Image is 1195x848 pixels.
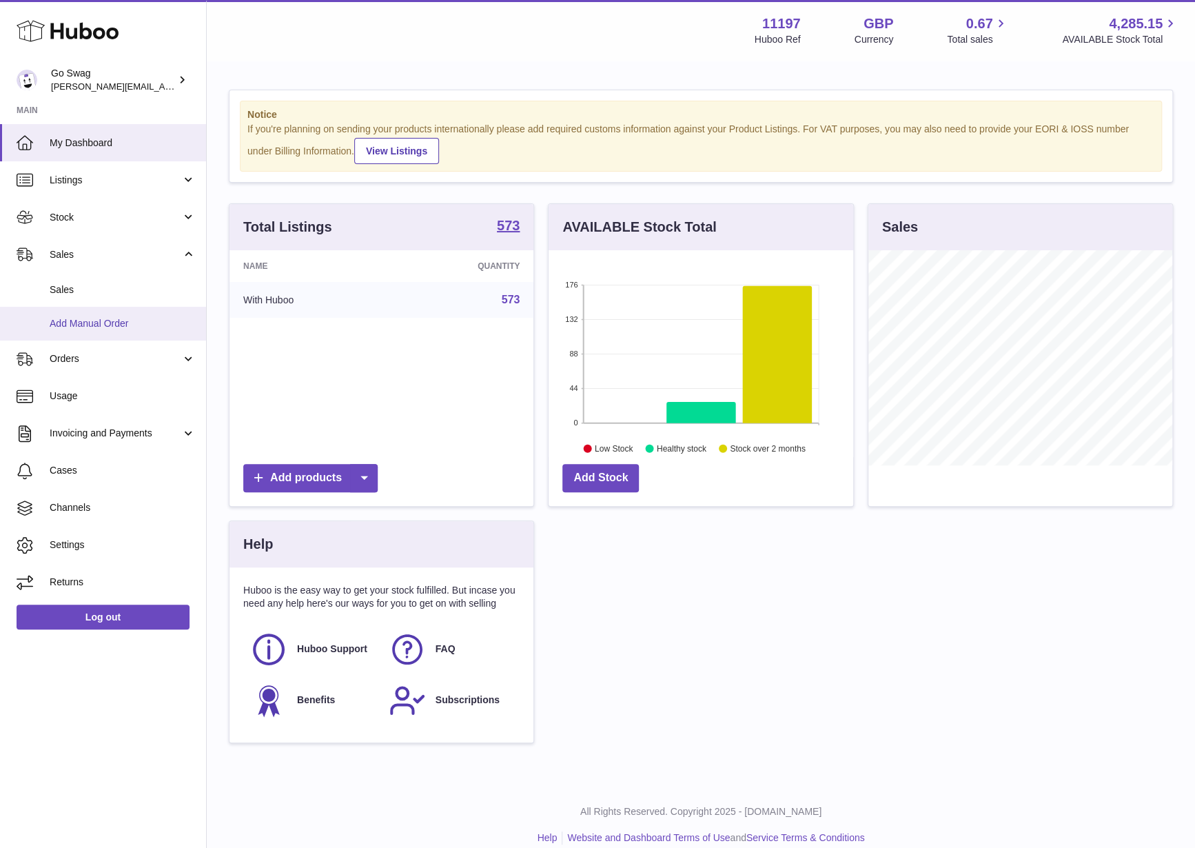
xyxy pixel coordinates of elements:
td: With Huboo [229,282,390,318]
strong: Notice [247,108,1154,121]
span: 0.67 [966,14,993,33]
div: If you're planning on sending your products internationally please add required customs informati... [247,123,1154,164]
span: Stock [50,211,181,224]
span: My Dashboard [50,137,196,150]
span: FAQ [436,643,456,656]
th: Quantity [390,250,534,282]
span: Channels [50,501,196,514]
img: leigh@goswag.com [17,70,37,90]
span: 4,285.15 [1109,14,1163,33]
h3: AVAILABLE Stock Total [562,218,716,236]
text: Stock over 2 months [731,443,806,453]
span: Sales [50,283,196,296]
a: Help [538,832,558,843]
strong: GBP [864,14,893,33]
a: Website and Dashboard Terms of Use [567,832,730,843]
span: Usage [50,390,196,403]
div: Go Swag [51,67,175,93]
text: 44 [570,384,578,392]
text: 88 [570,350,578,358]
th: Name [229,250,390,282]
text: 0 [574,418,578,427]
a: Huboo Support [250,631,375,668]
h3: Help [243,535,273,554]
a: 4,285.15 AVAILABLE Stock Total [1062,14,1178,46]
span: Subscriptions [436,694,500,707]
span: Orders [50,352,181,365]
text: Healthy stock [657,443,707,453]
text: 176 [565,281,578,289]
div: Huboo Ref [755,33,801,46]
a: Add Stock [562,464,639,492]
a: Subscriptions [389,682,513,719]
span: Total sales [947,33,1008,46]
li: and [562,831,864,845]
text: 132 [565,315,578,323]
span: Returns [50,576,196,589]
p: Huboo is the easy way to get your stock fulfilled. But incase you need any help here's our ways f... [243,584,520,610]
strong: 573 [497,219,520,232]
span: AVAILABLE Stock Total [1062,33,1178,46]
strong: 11197 [762,14,801,33]
a: 573 [497,219,520,235]
a: Add products [243,464,378,492]
h3: Sales [882,218,918,236]
a: Log out [17,605,190,629]
text: Low Stock [595,443,633,453]
span: Listings [50,174,181,187]
a: Benefits [250,682,375,719]
span: Huboo Support [297,643,367,656]
a: Service Terms & Conditions [746,832,865,843]
span: Invoicing and Payments [50,427,181,440]
a: 0.67 Total sales [947,14,1008,46]
span: Add Manual Order [50,317,196,330]
span: Sales [50,248,181,261]
div: Currency [855,33,894,46]
a: FAQ [389,631,513,668]
a: 573 [502,294,520,305]
a: View Listings [354,138,439,164]
span: Settings [50,538,196,552]
span: Benefits [297,694,335,707]
span: [PERSON_NAME][EMAIL_ADDRESS][DOMAIN_NAME] [51,81,276,92]
span: Cases [50,464,196,477]
h3: Total Listings [243,218,332,236]
p: All Rights Reserved. Copyright 2025 - [DOMAIN_NAME] [218,805,1184,818]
